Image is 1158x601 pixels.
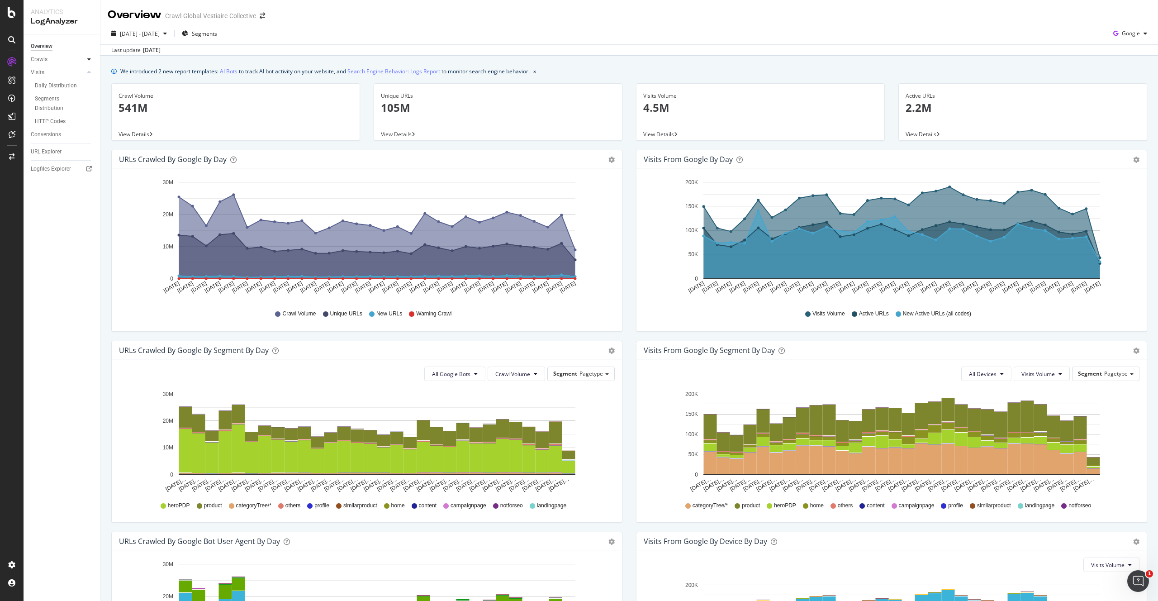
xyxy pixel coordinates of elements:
[685,227,698,234] text: 100K
[282,310,316,318] span: Crawl Volume
[685,582,698,588] text: 200K
[347,67,440,76] a: Search Engine Behavior: Logs Report
[903,310,971,318] span: New Active URLs (all codes)
[488,367,545,381] button: Crawl Volume
[553,370,577,377] span: Segment
[715,280,733,294] text: [DATE]
[314,502,329,510] span: profile
[119,388,615,493] svg: A chart.
[1025,502,1054,510] span: landingpage
[988,280,1006,294] text: [DATE]
[1078,370,1102,377] span: Segment
[31,68,44,77] div: Visits
[31,68,85,77] a: Visits
[906,92,1140,100] div: Active URLs
[163,445,173,451] text: 10M
[108,7,161,23] div: Overview
[755,280,774,294] text: [DATE]
[1146,570,1153,577] span: 1
[1110,26,1151,41] button: Google
[643,100,878,115] p: 4.5M
[120,67,530,76] div: We introduced 2 new report templates: to track AI bot activity on your website, and to monitor se...
[688,451,698,458] text: 50K
[1083,558,1139,572] button: Visits Volume
[685,203,698,210] text: 150K
[260,13,265,19] div: arrow-right-arrow-left
[643,130,674,138] span: View Details
[35,81,77,91] div: Daily Distribution
[769,280,788,294] text: [DATE]
[204,502,222,510] span: product
[695,276,698,282] text: 0
[31,147,94,157] a: URL Explorer
[163,243,173,250] text: 10M
[381,100,615,115] p: 105M
[340,280,358,294] text: [DATE]
[422,280,440,294] text: [DATE]
[579,370,603,377] span: Pagetype
[419,502,437,510] span: content
[518,280,536,294] text: [DATE]
[35,117,66,126] div: HTTP Codes
[176,280,195,294] text: [DATE]
[1133,157,1139,163] div: gear
[165,11,256,20] div: Crawl-Global-Vestiaire-Collective
[436,280,454,294] text: [DATE]
[463,280,481,294] text: [DATE]
[969,370,997,378] span: All Devices
[343,502,377,510] span: similarproduct
[774,502,796,510] span: heroPDP
[693,502,728,510] span: categoryTree/*
[899,502,935,510] span: campaignpage
[948,502,963,510] span: profile
[299,280,317,294] text: [DATE]
[643,92,878,100] div: Visits Volume
[220,67,237,76] a: AI Bots
[961,367,1011,381] button: All Devices
[783,280,801,294] text: [DATE]
[545,280,563,294] text: [DATE]
[178,26,221,41] button: Segments
[35,94,94,113] a: Segments Distribution
[35,81,94,91] a: Daily Distribution
[162,280,180,294] text: [DATE]
[330,310,362,318] span: Unique URLs
[608,348,615,354] div: gear
[1104,370,1128,377] span: Pagetype
[644,346,775,355] div: Visits from Google By Segment By Day
[685,431,698,438] text: 100K
[245,280,263,294] text: [DATE]
[1133,348,1139,354] div: gear
[1070,280,1088,294] text: [DATE]
[119,92,353,100] div: Crawl Volume
[812,310,845,318] span: Visits Volume
[1014,367,1070,381] button: Visits Volume
[31,164,71,174] div: Logfiles Explorer
[192,30,217,38] span: Segments
[354,280,372,294] text: [DATE]
[531,65,538,78] button: close banner
[31,7,93,16] div: Analytics
[644,388,1139,493] div: A chart.
[685,179,698,186] text: 200K
[644,176,1139,301] div: A chart.
[416,310,451,318] span: Warning Crawl
[1133,539,1139,545] div: gear
[119,100,353,115] p: 541M
[163,179,173,186] text: 30M
[217,280,235,294] text: [DATE]
[450,280,468,294] text: [DATE]
[31,147,62,157] div: URL Explorer
[120,30,160,38] span: [DATE] - [DATE]
[119,176,615,301] div: A chart.
[35,94,85,113] div: Segments Distribution
[391,502,405,510] span: home
[163,211,173,218] text: 20M
[381,130,412,138] span: View Details
[810,280,828,294] text: [DATE]
[168,502,190,510] span: heroPDP
[170,276,173,282] text: 0
[797,280,815,294] text: [DATE]
[367,280,385,294] text: [DATE]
